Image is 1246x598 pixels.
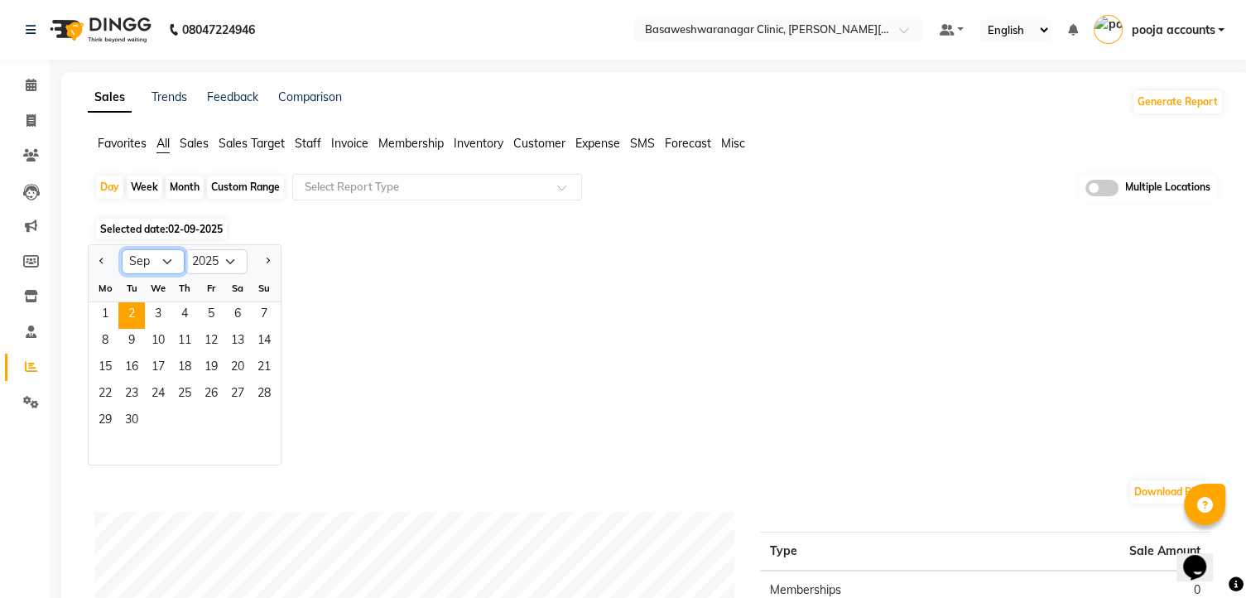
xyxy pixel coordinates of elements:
[145,275,171,301] div: We
[118,302,145,329] div: Tuesday, September 2, 2025
[1131,22,1215,39] span: pooja accounts
[118,355,145,382] div: Tuesday, September 16, 2025
[156,136,170,151] span: All
[145,302,171,329] div: Wednesday, September 3, 2025
[118,329,145,355] div: Tuesday, September 9, 2025
[224,382,251,408] span: 27
[95,248,108,275] button: Previous month
[251,382,277,408] span: 28
[118,275,145,301] div: Tu
[122,249,185,274] select: Select month
[171,275,198,301] div: Th
[331,136,368,151] span: Invoice
[96,219,227,239] span: Selected date:
[198,302,224,329] div: Friday, September 5, 2025
[152,89,187,104] a: Trends
[198,275,224,301] div: Fr
[665,136,711,151] span: Forecast
[171,302,198,329] div: Thursday, September 4, 2025
[88,83,132,113] a: Sales
[224,355,251,382] span: 20
[198,329,224,355] span: 12
[145,382,171,408] div: Wednesday, September 24, 2025
[224,302,251,329] span: 6
[1176,532,1229,581] iframe: chat widget
[92,302,118,329] div: Monday, September 1, 2025
[198,302,224,329] span: 5
[118,408,145,435] div: Tuesday, September 30, 2025
[251,275,277,301] div: Su
[721,136,745,151] span: Misc
[575,136,620,151] span: Expense
[145,382,171,408] span: 24
[278,89,342,104] a: Comparison
[166,176,204,199] div: Month
[224,382,251,408] div: Saturday, September 27, 2025
[145,329,171,355] div: Wednesday, September 10, 2025
[92,355,118,382] div: Monday, September 15, 2025
[92,355,118,382] span: 15
[182,7,255,53] b: 08047224946
[92,302,118,329] span: 1
[145,302,171,329] span: 3
[118,408,145,435] span: 30
[630,136,655,151] span: SMS
[251,329,277,355] span: 14
[454,136,503,151] span: Inventory
[207,176,284,199] div: Custom Range
[251,355,277,382] span: 21
[251,382,277,408] div: Sunday, September 28, 2025
[198,355,224,382] div: Friday, September 19, 2025
[251,329,277,355] div: Sunday, September 14, 2025
[198,382,224,408] span: 26
[42,7,156,53] img: logo
[224,302,251,329] div: Saturday, September 6, 2025
[92,382,118,408] span: 22
[251,355,277,382] div: Sunday, September 21, 2025
[92,275,118,301] div: Mo
[98,136,147,151] span: Favorites
[127,176,162,199] div: Week
[219,136,285,151] span: Sales Target
[198,382,224,408] div: Friday, September 26, 2025
[171,355,198,382] span: 18
[171,382,198,408] span: 25
[92,329,118,355] span: 8
[261,248,274,275] button: Next month
[1125,180,1210,196] span: Multiple Locations
[171,302,198,329] span: 4
[145,355,171,382] span: 17
[92,408,118,435] div: Monday, September 29, 2025
[185,249,248,274] select: Select year
[224,275,251,301] div: Sa
[118,382,145,408] div: Tuesday, September 23, 2025
[180,136,209,151] span: Sales
[92,408,118,435] span: 29
[145,329,171,355] span: 10
[118,355,145,382] span: 16
[171,355,198,382] div: Thursday, September 18, 2025
[251,302,277,329] div: Sunday, September 7, 2025
[378,136,444,151] span: Membership
[1133,90,1222,113] button: Generate Report
[171,329,198,355] span: 11
[145,355,171,382] div: Wednesday, September 17, 2025
[118,382,145,408] span: 23
[171,382,198,408] div: Thursday, September 25, 2025
[168,223,223,235] span: 02-09-2025
[760,532,985,571] th: Type
[92,382,118,408] div: Monday, September 22, 2025
[985,532,1210,571] th: Sale Amount
[198,355,224,382] span: 19
[224,355,251,382] div: Saturday, September 20, 2025
[1130,480,1209,504] button: Download PDF
[96,176,123,199] div: Day
[92,329,118,355] div: Monday, September 8, 2025
[198,329,224,355] div: Friday, September 12, 2025
[118,302,145,329] span: 2
[224,329,251,355] div: Saturday, September 13, 2025
[1094,15,1123,44] img: pooja accounts
[513,136,565,151] span: Customer
[251,302,277,329] span: 7
[207,89,258,104] a: Feedback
